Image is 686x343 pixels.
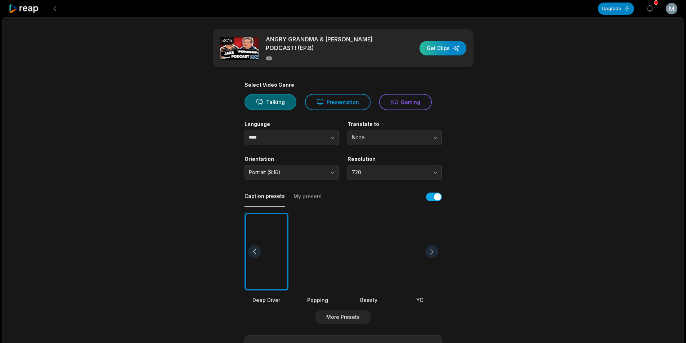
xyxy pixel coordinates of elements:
div: 58:15 [220,37,234,45]
div: Select Video Genre [245,82,442,88]
label: Translate to [348,121,442,127]
label: Resolution [348,156,442,162]
button: Portrait (9:16) [245,165,339,180]
button: Presentation [305,94,371,110]
button: 720 [348,165,442,180]
button: Talking [245,94,296,110]
div: Popping [296,296,340,304]
p: ANGRY GRANDMA & [PERSON_NAME] PODCAST! (EP.8) [266,35,390,52]
label: Orientation [245,156,339,162]
button: My presets [293,193,322,207]
span: Portrait (9:16) [249,169,324,176]
span: None [352,134,427,141]
div: Beasty [347,296,391,304]
button: Upgrade [598,3,634,15]
div: YC [398,296,442,304]
span: 720 [352,169,427,176]
label: Language [245,121,339,127]
button: Get Clips [420,41,466,55]
button: None [348,130,442,145]
div: Deep Diver [245,296,288,304]
button: More Presets [315,310,371,324]
button: Gaming [379,94,432,110]
button: Caption presets [245,193,285,207]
